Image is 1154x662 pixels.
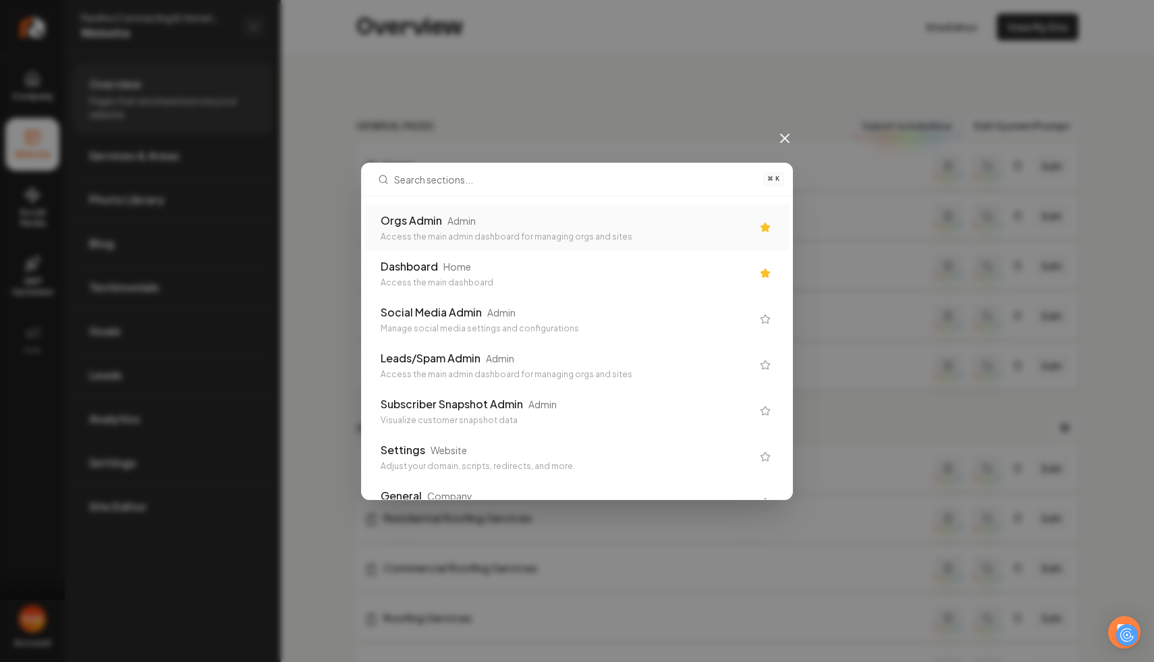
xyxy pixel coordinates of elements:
[431,443,467,457] div: Website
[381,323,752,334] div: Manage social media settings and configurations
[447,214,476,227] div: Admin
[381,461,752,472] div: Adjust your domain, scripts, redirects, and more.
[443,260,471,273] div: Home
[528,397,557,411] div: Admin
[381,213,442,229] div: Orgs Admin
[381,396,523,412] div: Subscriber Snapshot Admin
[381,258,438,275] div: Dashboard
[1108,616,1141,649] div: Open Intercom Messenger
[486,352,514,365] div: Admin
[487,306,516,319] div: Admin
[381,369,752,380] div: Access the main admin dashboard for managing orgs and sites
[394,163,755,196] input: Search sections...
[381,231,752,242] div: Access the main admin dashboard for managing orgs and sites
[381,277,752,288] div: Access the main dashboard
[381,415,752,426] div: Visualize customer snapshot data
[381,488,422,504] div: General
[381,442,425,458] div: Settings
[381,350,480,366] div: Leads/Spam Admin
[381,304,482,321] div: Social Media Admin
[427,489,472,503] div: Company
[362,196,792,499] div: Search sections...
